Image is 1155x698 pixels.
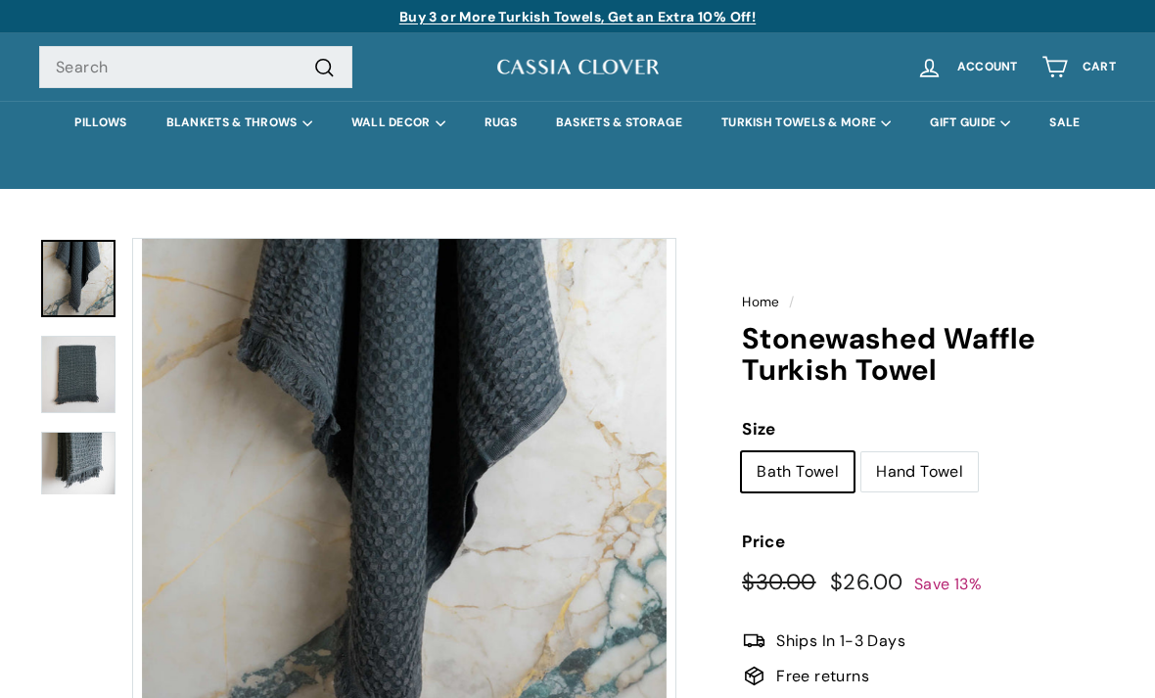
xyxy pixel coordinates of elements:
summary: TURKISH TOWELS & MORE [702,101,910,145]
a: Stonewashed Waffle Turkish Towel [41,432,115,494]
label: Price [742,529,1116,555]
span: Free returns [776,664,869,689]
a: Stonewashed Waffle Turkish Towel [41,240,115,317]
span: Save 13% [914,574,982,594]
summary: BLANKETS & THROWS [147,101,332,145]
summary: GIFT GUIDE [910,101,1030,145]
a: Account [904,38,1030,96]
span: / [784,294,799,310]
label: Bath Towel [742,452,854,491]
img: Stonewashed Waffle Turkish Towel [41,432,115,495]
a: Cart [1030,38,1128,96]
span: Ships In 1-3 Days [776,628,905,654]
h1: Stonewashed Waffle Turkish Towel [742,323,1116,387]
span: Cart [1083,61,1116,73]
label: Hand Towel [861,452,978,491]
span: $26.00 [830,568,902,596]
summary: WALL DECOR [332,101,465,145]
input: Search [39,46,352,89]
span: Account [957,61,1018,73]
a: PILLOWS [55,101,146,145]
nav: breadcrumbs [742,292,1116,313]
img: Stonewashed Waffle Turkish Towel [41,336,115,413]
span: $30.00 [742,568,815,596]
a: Buy 3 or More Turkish Towels, Get an Extra 10% Off! [399,8,756,25]
a: RUGS [465,101,536,145]
label: Size [742,416,1116,442]
a: BASKETS & STORAGE [536,101,702,145]
a: SALE [1030,101,1099,145]
a: Home [742,294,780,310]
